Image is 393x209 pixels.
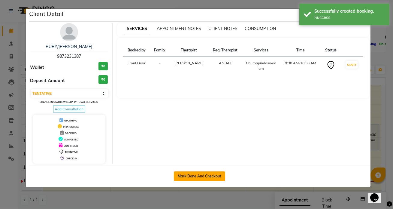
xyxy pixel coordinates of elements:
[208,44,242,57] th: Req. Therapist
[65,151,78,154] span: TENTATIVE
[314,14,385,21] div: Success
[157,26,201,31] span: APPOINTMENT NOTES
[64,138,78,141] span: COMPLETED
[98,62,108,71] h3: ₹0
[150,57,170,75] td: -
[29,9,64,18] h5: Client Detail
[246,60,277,71] div: Churnapindaswedam
[66,157,77,160] span: CHECK-IN
[174,171,225,181] button: Mark Done And Checkout
[64,144,78,147] span: CONFIRMED
[314,8,385,14] div: Successfully created booking.
[64,119,77,122] span: UPCOMING
[40,100,98,103] small: Change in status will apply to all services.
[219,61,231,65] span: ANJALI
[60,23,78,41] img: avatar
[123,57,150,75] td: Front Desk
[245,26,276,31] span: CONSUMPTION
[57,54,81,59] span: 9873231387
[30,64,44,71] span: Wallet
[170,44,208,57] th: Therapist
[63,125,79,128] span: IN PROGRESS
[280,57,321,75] td: 9:30 AM-10:30 AM
[346,61,358,69] button: START
[280,44,321,57] th: Time
[46,44,92,49] a: RUBY/[PERSON_NAME]
[123,44,150,57] th: Booked by
[208,26,237,31] span: CLIENT NOTES
[124,23,150,34] span: SERVICES
[65,132,77,135] span: DROPPED
[150,44,170,57] th: Family
[53,106,85,112] span: Add Consultation
[368,185,387,203] iframe: chat widget
[30,77,65,84] span: Deposit Amount
[321,44,341,57] th: Status
[242,44,280,57] th: Services
[98,75,108,84] h3: ₹0
[174,61,204,65] span: [PERSON_NAME]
